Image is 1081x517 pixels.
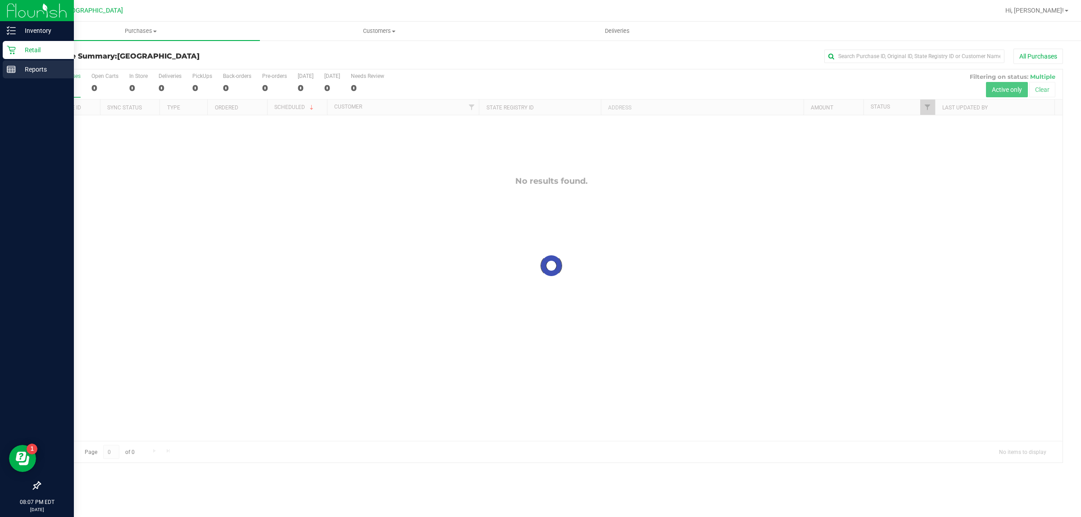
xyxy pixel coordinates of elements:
[1013,49,1063,64] button: All Purchases
[593,27,642,35] span: Deliveries
[260,22,498,41] a: Customers
[4,506,70,513] p: [DATE]
[22,27,260,35] span: Purchases
[117,52,200,60] span: [GEOGRAPHIC_DATA]
[40,52,381,60] h3: Purchase Summary:
[27,444,37,454] iframe: Resource center unread badge
[61,7,123,14] span: [GEOGRAPHIC_DATA]
[498,22,736,41] a: Deliveries
[260,27,498,35] span: Customers
[16,45,70,55] p: Retail
[16,25,70,36] p: Inventory
[16,64,70,75] p: Reports
[4,498,70,506] p: 08:07 PM EDT
[7,26,16,35] inline-svg: Inventory
[824,50,1004,63] input: Search Purchase ID, Original ID, State Registry ID or Customer Name...
[9,445,36,472] iframe: Resource center
[1005,7,1064,14] span: Hi, [PERSON_NAME]!
[22,22,260,41] a: Purchases
[7,65,16,74] inline-svg: Reports
[7,45,16,54] inline-svg: Retail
